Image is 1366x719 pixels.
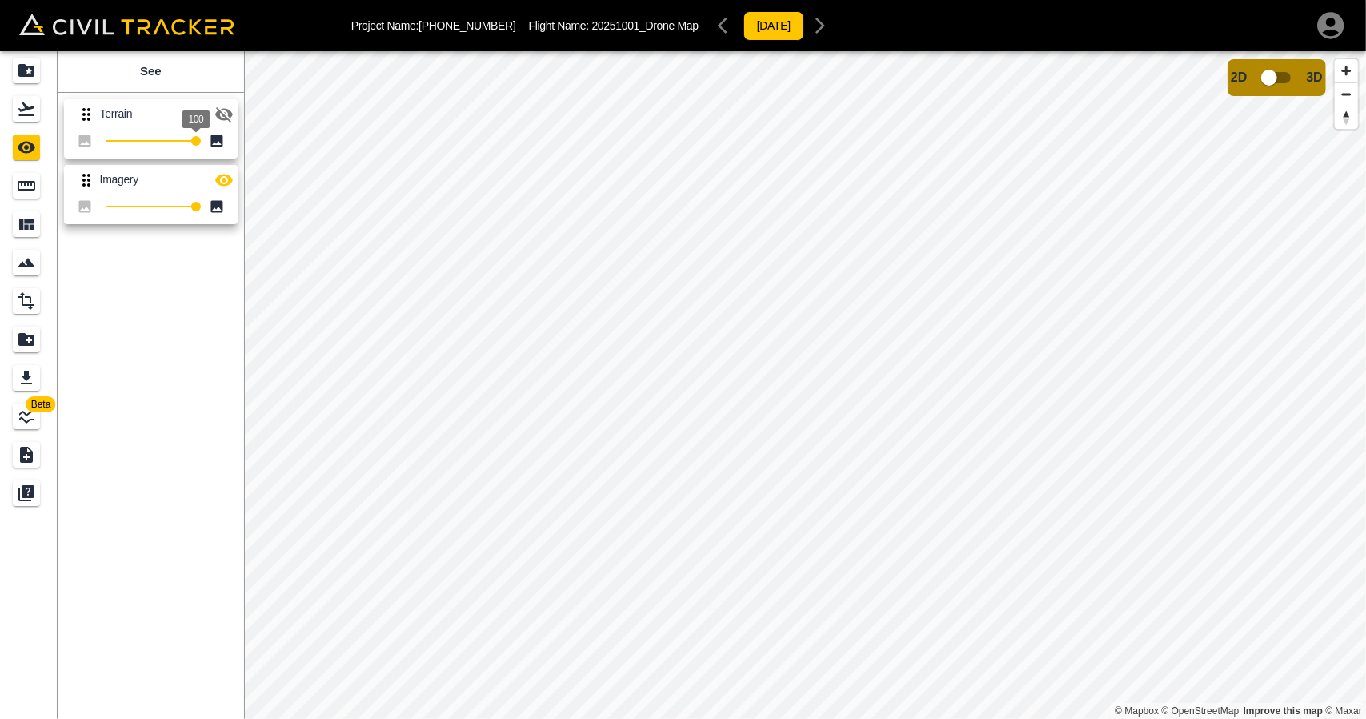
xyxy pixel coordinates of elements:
[1115,705,1159,717] a: Mapbox
[1325,705,1362,717] a: Maxar
[592,19,699,32] span: 20251001_Drone Map
[351,19,516,32] p: Project Name: [PHONE_NUMBER]
[244,51,1366,719] canvas: Map
[1307,70,1323,85] span: 3D
[1335,59,1358,82] button: Zoom in
[1162,705,1240,717] a: OpenStreetMap
[529,19,699,32] p: Flight Name:
[1244,705,1323,717] a: Map feedback
[1231,70,1247,85] span: 2D
[19,14,234,36] img: Civil Tracker
[1335,106,1358,129] button: Reset bearing to north
[743,11,804,41] button: [DATE]
[1335,82,1358,106] button: Zoom out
